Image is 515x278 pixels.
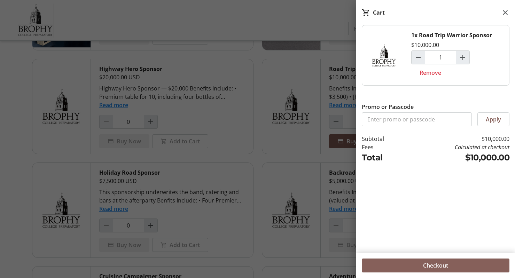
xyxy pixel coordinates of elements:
[362,151,405,164] td: Total
[412,51,425,64] button: Decrement by one
[362,25,406,85] img: Road Trip Warrior Sponsor
[425,50,456,64] input: Road Trip Warrior Sponsor Quantity
[362,103,414,111] label: Promo or Passcode
[411,41,439,49] div: $10,000.00
[423,261,448,270] span: Checkout
[373,8,385,17] div: Cart
[405,151,509,164] td: $10,000.00
[362,135,405,143] td: Subtotal
[405,135,509,143] td: $10,000.00
[411,31,492,39] div: 1x Road Trip Warrior Sponsor
[362,112,472,126] input: Enter promo or passcode
[420,69,441,77] span: Remove
[362,143,405,151] td: Fees
[456,51,469,64] button: Increment by one
[362,259,509,272] button: Checkout
[411,66,450,80] button: Remove
[486,115,501,124] span: Apply
[405,143,509,151] td: Calculated at checkout
[477,112,509,126] button: Apply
